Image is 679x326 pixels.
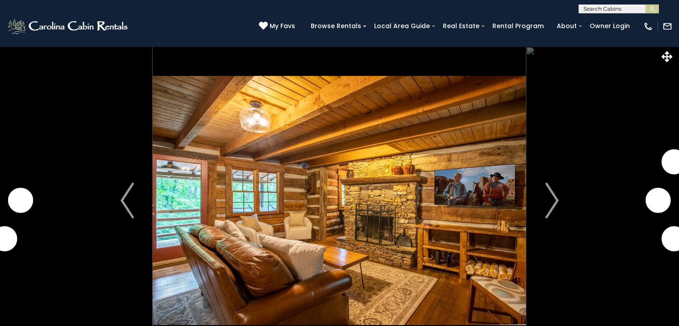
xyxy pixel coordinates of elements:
[662,21,672,31] img: mail-regular-white.png
[370,19,434,33] a: Local Area Guide
[259,21,297,31] a: My Favs
[270,21,295,31] span: My Favs
[643,21,653,31] img: phone-regular-white.png
[552,19,581,33] a: About
[7,17,130,35] img: White-1-2.png
[488,19,548,33] a: Rental Program
[121,183,134,218] img: arrow
[585,19,634,33] a: Owner Login
[438,19,484,33] a: Real Estate
[306,19,366,33] a: Browse Rentals
[545,183,558,218] img: arrow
